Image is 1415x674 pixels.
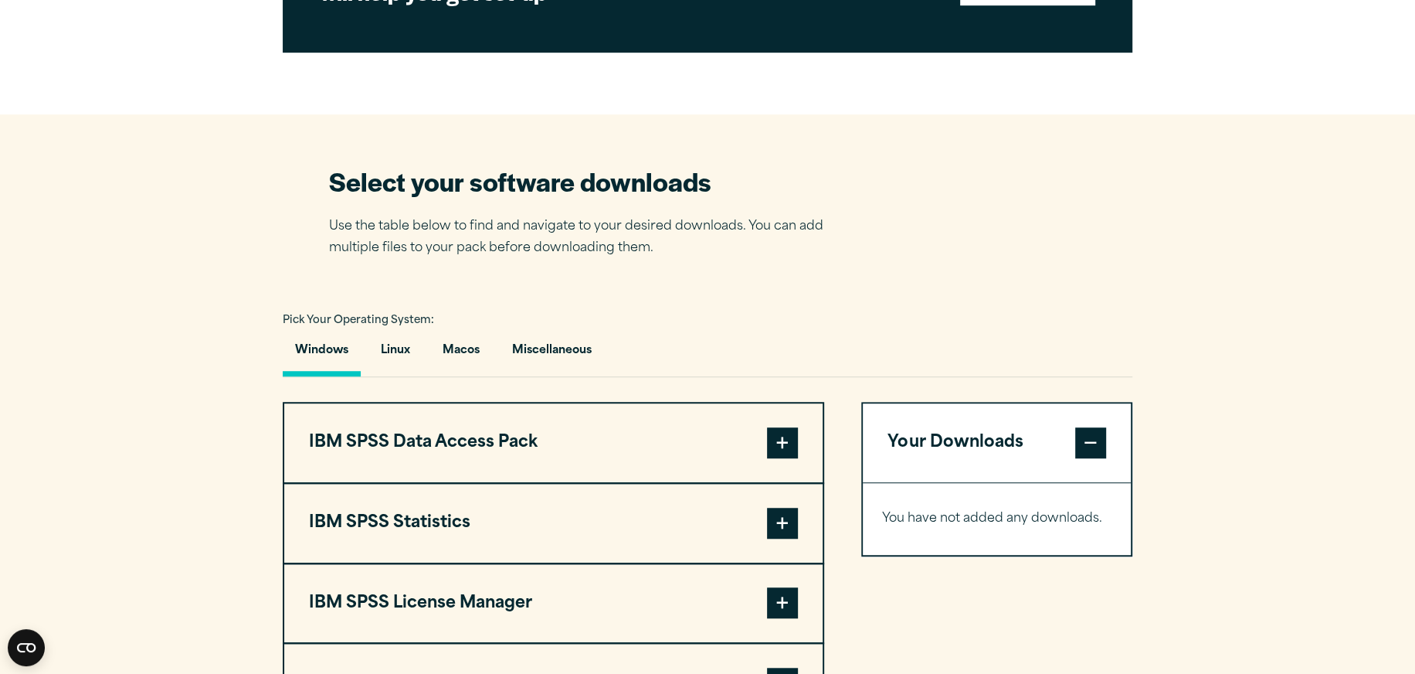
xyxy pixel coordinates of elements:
[500,332,604,376] button: Miscellaneous
[882,508,1111,530] p: You have not added any downloads.
[8,629,45,666] button: Open CMP widget
[863,482,1131,555] div: Your Downloads
[284,564,823,643] button: IBM SPSS License Manager
[329,164,847,199] h2: Select your software downloads
[329,216,847,260] p: Use the table below to find and navigate to your desired downloads. You can add multiple files to...
[284,484,823,563] button: IBM SPSS Statistics
[430,332,492,376] button: Macos
[368,332,422,376] button: Linux
[284,403,823,482] button: IBM SPSS Data Access Pack
[863,403,1131,482] button: Your Downloads
[283,332,361,376] button: Windows
[283,315,434,325] span: Pick Your Operating System:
